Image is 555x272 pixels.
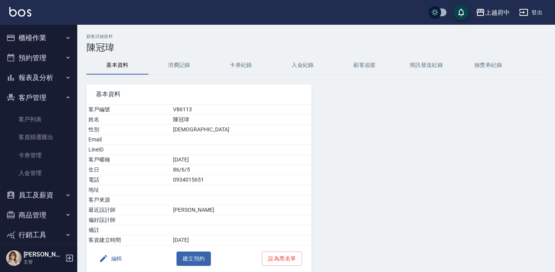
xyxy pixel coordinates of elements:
[3,205,74,225] button: 商品管理
[96,90,302,98] span: 基本資料
[395,56,457,75] button: 簡訊發送紀錄
[87,42,546,53] h3: 陳冠瑋
[148,56,210,75] button: 消費記錄
[272,56,334,75] button: 入金紀錄
[453,5,469,20] button: save
[3,88,74,108] button: 客戶管理
[87,135,171,145] td: Email
[87,205,171,215] td: 最近設計師
[87,165,171,175] td: 生日
[87,175,171,185] td: 電話
[96,252,126,266] button: 編輯
[3,164,74,182] a: 入金管理
[171,155,311,165] td: [DATE]
[516,5,546,20] button: 登出
[87,195,171,205] td: 客戶來源
[87,105,171,115] td: 客戶編號
[177,252,211,266] button: 建立預約
[24,258,63,265] p: 主管
[87,235,171,245] td: 客資建立時間
[87,34,546,39] h2: 顧客詳細資料
[3,225,74,245] button: 行銷工具
[6,250,22,266] img: Person
[3,48,74,68] button: 預約管理
[87,215,171,225] td: 偏好設計師
[3,146,74,164] a: 卡券管理
[3,110,74,128] a: 客戶列表
[171,205,311,215] td: [PERSON_NAME]
[24,251,63,258] h5: [PERSON_NAME]
[3,185,74,205] button: 員工及薪資
[334,56,395,75] button: 顧客追蹤
[87,125,171,135] td: 性別
[87,155,171,165] td: 客戶暱稱
[171,125,311,135] td: [DEMOGRAPHIC_DATA]
[87,115,171,125] td: 姓名
[3,128,74,146] a: 客資篩選匯出
[262,252,302,266] button: 設為黑名單
[473,5,513,20] button: 上越府中
[9,7,31,17] img: Logo
[171,105,311,115] td: V86113
[457,56,519,75] button: 抽獎券紀錄
[87,56,148,75] button: 基本資料
[485,8,510,17] div: 上越府中
[171,235,311,245] td: [DATE]
[3,28,74,48] button: 櫃檯作業
[171,175,311,185] td: 0934015651
[171,165,311,175] td: 86/6/5
[87,225,171,235] td: 備註
[87,145,171,155] td: LineID
[3,68,74,88] button: 報表及分析
[210,56,272,75] button: 卡券紀錄
[87,185,171,195] td: 地址
[171,115,311,125] td: 陳冠瑋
